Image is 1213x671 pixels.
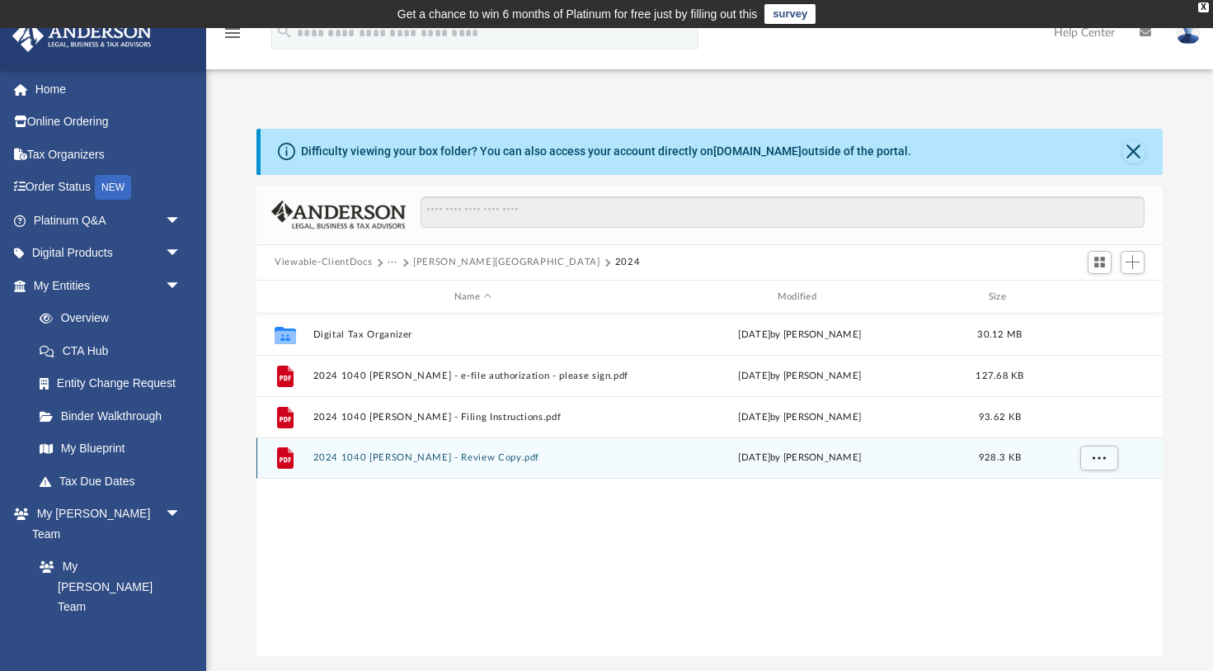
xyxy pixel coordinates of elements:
img: Anderson Advisors Platinum Portal [7,20,157,52]
button: 2024 1040 [PERSON_NAME] - Review Copy.pdf [313,453,633,464]
a: Digital Productsarrow_drop_down [12,237,206,270]
div: Name [313,290,632,305]
input: Search files and folders [421,196,1145,228]
button: Digital Tax Organizer [313,329,633,340]
a: survey [764,4,816,24]
a: Binder Walkthrough [23,399,206,432]
img: User Pic [1176,21,1201,45]
div: Modified [640,290,960,305]
span: 93.62 KB [979,413,1021,422]
a: My [PERSON_NAME] Team [23,551,190,624]
button: Close [1122,140,1145,163]
div: grid [256,314,1163,655]
button: ··· [388,255,398,270]
div: [DATE] by [PERSON_NAME] [640,328,960,343]
i: search [275,22,294,40]
div: NEW [95,175,131,200]
span: 928.3 KB [979,454,1021,463]
button: More options [1080,447,1118,471]
span: arrow_drop_down [165,498,198,532]
span: arrow_drop_down [165,204,198,238]
a: menu [223,31,242,43]
button: 2024 1040 [PERSON_NAME] - e-file authorization - please sign.pdf [313,371,633,381]
a: Home [12,73,206,106]
a: Online Ordering [12,106,206,139]
i: menu [223,23,242,43]
div: Difficulty viewing your box folder? You can also access your account directly on outside of the p... [301,143,911,160]
button: Switch to Grid View [1088,251,1112,274]
button: Viewable-ClientDocs [275,255,372,270]
button: 2024 [615,255,641,270]
div: id [264,290,305,305]
div: [DATE] by [PERSON_NAME] [640,410,960,425]
a: CTA Hub [23,334,206,367]
span: 127.68 KB [976,371,1023,380]
div: [DATE] by [PERSON_NAME] [640,451,960,466]
a: Overview [23,302,206,335]
button: 2024 1040 [PERSON_NAME] - Filing Instructions.pdf [313,412,633,423]
div: Size [967,290,1033,305]
div: close [1198,2,1209,12]
span: arrow_drop_down [165,237,198,271]
div: [DATE] by [PERSON_NAME] [640,369,960,384]
div: Get a chance to win 6 months of Platinum for free just by filling out this [397,4,758,24]
a: Platinum Q&Aarrow_drop_down [12,204,206,237]
span: arrow_drop_down [165,269,198,303]
a: Order StatusNEW [12,171,206,205]
a: My [PERSON_NAME] Teamarrow_drop_down [12,498,198,551]
a: My Entitiesarrow_drop_down [12,269,206,302]
span: 30.12 MB [977,330,1022,339]
a: Tax Organizers [12,138,206,171]
div: id [1040,290,1155,305]
a: Entity Change Request [23,367,206,400]
button: [PERSON_NAME][GEOGRAPHIC_DATA] [413,255,600,270]
button: Add [1121,251,1145,274]
a: Tax Due Dates [23,465,206,498]
a: [DOMAIN_NAME] [713,144,802,158]
a: My Blueprint [23,432,198,465]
